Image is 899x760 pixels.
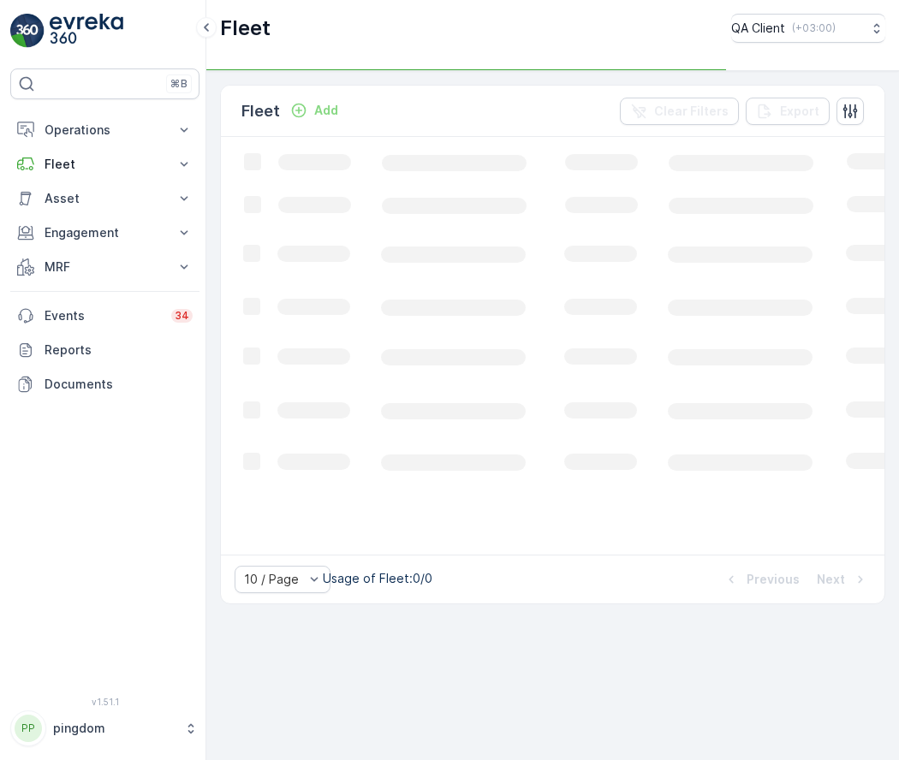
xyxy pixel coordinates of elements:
[220,15,271,42] p: Fleet
[620,98,739,125] button: Clear Filters
[170,77,188,91] p: ⌘B
[721,569,801,590] button: Previous
[10,299,199,333] a: Events34
[731,14,885,43] button: QA Client(+03:00)
[45,156,165,173] p: Fleet
[45,341,193,359] p: Reports
[817,571,845,588] p: Next
[10,14,45,48] img: logo
[10,710,199,746] button: PPpingdom
[53,720,176,737] p: pingdom
[323,570,432,587] p: Usage of Fleet : 0/0
[792,21,836,35] p: ( +03:00 )
[45,190,165,207] p: Asset
[241,99,280,123] p: Fleet
[10,147,199,181] button: Fleet
[10,181,199,216] button: Asset
[50,14,123,48] img: logo_light-DOdMpM7g.png
[45,307,161,324] p: Events
[45,258,165,276] p: MRF
[314,102,338,119] p: Add
[654,103,729,120] p: Clear Filters
[175,309,189,323] p: 34
[747,571,800,588] p: Previous
[780,103,819,120] p: Export
[10,697,199,707] span: v 1.51.1
[815,569,871,590] button: Next
[10,216,199,250] button: Engagement
[10,333,199,367] a: Reports
[731,20,785,37] p: QA Client
[10,250,199,284] button: MRF
[746,98,830,125] button: Export
[10,113,199,147] button: Operations
[45,376,193,393] p: Documents
[15,715,42,742] div: PP
[283,100,345,121] button: Add
[45,224,165,241] p: Engagement
[45,122,165,139] p: Operations
[10,367,199,401] a: Documents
